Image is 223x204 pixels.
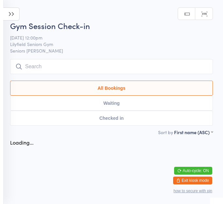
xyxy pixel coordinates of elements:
[10,111,213,126] button: Checked in
[10,59,213,74] input: Search
[10,139,34,146] div: Loading...
[10,20,213,31] h2: Gym Session Check-in
[10,47,213,54] span: Seniors [PERSON_NAME]
[10,81,213,96] button: All Bookings
[10,34,203,41] span: [DATE] 12:00pm
[10,41,203,47] span: Lilyfield Seniors Gym
[174,129,213,135] div: First name (ASC)
[10,96,213,111] button: Waiting
[158,129,173,135] label: Sort by
[174,167,212,175] button: Auto-cycle: ON
[173,177,212,184] button: Exit kiosk mode
[173,189,212,193] button: how to secure with pin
